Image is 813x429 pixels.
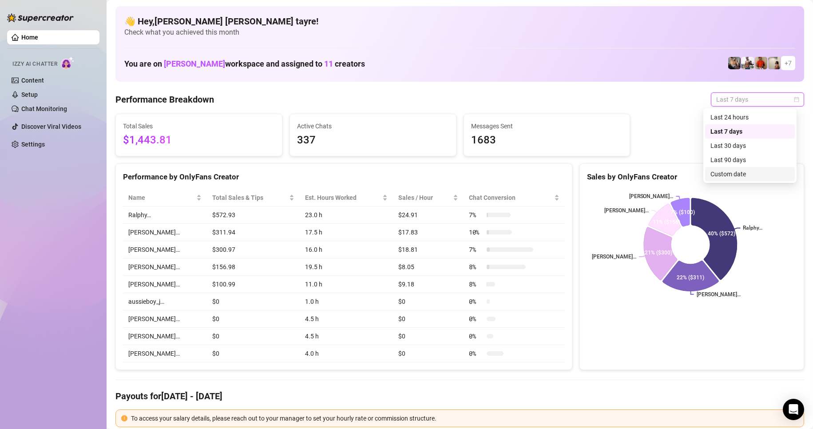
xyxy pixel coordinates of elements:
td: 16.0 h [300,241,393,258]
a: Chat Monitoring [21,105,67,112]
td: 23.0 h [300,207,393,224]
td: 1.0 h [300,293,393,310]
span: 1683 [471,132,623,149]
img: Ralphy [768,57,781,69]
a: Home [21,34,38,41]
span: + 7 [785,58,792,68]
td: [PERSON_NAME]… [123,224,207,241]
td: $572.93 [207,207,300,224]
h4: Payouts for [DATE] - [DATE] [115,390,804,402]
td: [PERSON_NAME]… [123,345,207,362]
div: Last 7 days [710,127,789,136]
div: Last 90 days [705,153,795,167]
span: Sales / Hour [398,193,451,203]
span: 8 % [469,279,483,289]
a: Content [21,77,44,84]
td: $0 [393,345,464,362]
text: Ralphy… [743,225,763,231]
div: Last 30 days [705,139,795,153]
text: [PERSON_NAME]… [629,193,673,199]
div: Performance by OnlyFans Creator [123,171,565,183]
h4: 👋 Hey, [PERSON_NAME] [PERSON_NAME] tayre ! [124,15,795,28]
th: Name [123,189,207,207]
img: George [728,57,741,69]
img: JUSTIN [742,57,754,69]
div: Sales by OnlyFans Creator [587,171,797,183]
span: exclamation-circle [121,415,127,421]
td: $0 [207,345,300,362]
td: $311.94 [207,224,300,241]
span: Izzy AI Chatter [12,60,57,68]
td: $100.99 [207,276,300,293]
div: Last 24 hours [710,112,789,122]
div: Last 7 days [705,124,795,139]
span: Messages Sent [471,121,623,131]
span: Total Sales [123,121,275,131]
span: 0 % [469,349,483,358]
span: $1,443.81 [123,132,275,149]
h4: Performance Breakdown [115,93,214,106]
div: Last 30 days [710,141,789,151]
text: [PERSON_NAME]… [604,207,649,214]
td: 4.0 h [300,345,393,362]
span: calendar [794,97,799,102]
text: [PERSON_NAME]… [697,291,741,298]
th: Chat Conversion [464,189,565,207]
span: 7 % [469,245,483,254]
td: $300.97 [207,241,300,258]
span: [PERSON_NAME] [164,59,225,68]
td: $0 [207,310,300,328]
span: 8 % [469,262,483,272]
td: $0 [393,293,464,310]
td: 4.5 h [300,328,393,345]
span: Last 7 days [716,93,799,106]
td: 11.0 h [300,276,393,293]
td: [PERSON_NAME]… [123,328,207,345]
td: [PERSON_NAME]… [123,276,207,293]
th: Sales / Hour [393,189,464,207]
td: [PERSON_NAME]… [123,258,207,276]
a: Setup [21,91,38,98]
img: Justin [755,57,767,69]
div: Last 90 days [710,155,789,165]
td: $9.18 [393,276,464,293]
span: Chat Conversion [469,193,552,203]
td: aussieboy_j… [123,293,207,310]
img: logo-BBDzfeDw.svg [7,13,74,22]
span: 7 % [469,210,483,220]
a: Discover Viral Videos [21,123,81,130]
td: [PERSON_NAME]… [123,241,207,258]
span: Name [128,193,194,203]
td: 17.5 h [300,224,393,241]
text: [PERSON_NAME]… [592,254,636,260]
div: Open Intercom Messenger [783,399,804,420]
div: Est. Hours Worked [305,193,381,203]
span: Active Chats [297,121,449,131]
img: AI Chatter [61,56,75,69]
td: [PERSON_NAME]… [123,310,207,328]
td: 4.5 h [300,310,393,328]
td: $18.81 [393,241,464,258]
td: $24.91 [393,207,464,224]
td: $0 [393,310,464,328]
div: To access your salary details, please reach out to your manager to set your hourly rate or commis... [131,413,798,423]
span: 0 % [469,297,483,306]
span: 10 % [469,227,483,237]
span: 0 % [469,331,483,341]
td: $0 [207,293,300,310]
span: 0 % [469,314,483,324]
span: 11 [324,59,333,68]
span: 337 [297,132,449,149]
div: Custom date [710,169,789,179]
th: Total Sales & Tips [207,189,300,207]
div: Last 24 hours [705,110,795,124]
span: Total Sales & Tips [212,193,287,203]
td: Ralphy… [123,207,207,224]
td: $8.05 [393,258,464,276]
td: $0 [207,328,300,345]
td: $156.98 [207,258,300,276]
span: Check what you achieved this month [124,28,795,37]
a: Settings [21,141,45,148]
td: $17.83 [393,224,464,241]
td: 19.5 h [300,258,393,276]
